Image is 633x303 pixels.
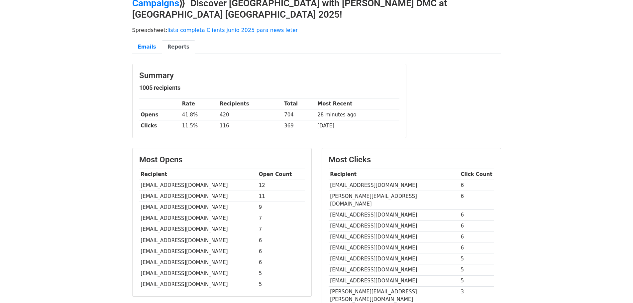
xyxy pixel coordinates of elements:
[257,268,305,279] td: 5
[600,271,633,303] div: Widget de chat
[459,191,494,210] td: 6
[459,209,494,220] td: 6
[329,209,459,220] td: [EMAIL_ADDRESS][DOMAIN_NAME]
[218,109,282,120] td: 420
[139,224,257,235] td: [EMAIL_ADDRESS][DOMAIN_NAME]
[257,279,305,290] td: 5
[459,169,494,180] th: Click Count
[459,264,494,275] td: 5
[282,109,316,120] td: 704
[459,275,494,286] td: 5
[139,202,257,213] td: [EMAIL_ADDRESS][DOMAIN_NAME]
[459,231,494,242] td: 6
[139,268,257,279] td: [EMAIL_ADDRESS][DOMAIN_NAME]
[316,98,399,109] th: Most Recent
[257,213,305,224] td: 7
[139,155,305,165] h3: Most Opens
[218,98,282,109] th: Recipients
[139,109,180,120] th: Opens
[139,213,257,224] td: [EMAIL_ADDRESS][DOMAIN_NAME]
[329,221,459,231] td: [EMAIL_ADDRESS][DOMAIN_NAME]
[316,109,399,120] td: 28 minutes ago
[316,120,399,131] td: [DATE]
[329,169,459,180] th: Recipient
[257,202,305,213] td: 9
[139,191,257,202] td: [EMAIL_ADDRESS][DOMAIN_NAME]
[139,169,257,180] th: Recipient
[459,242,494,253] td: 6
[139,235,257,246] td: [EMAIL_ADDRESS][DOMAIN_NAME]
[139,71,399,80] h3: Summary
[139,180,257,191] td: [EMAIL_ADDRESS][DOMAIN_NAME]
[257,257,305,268] td: 6
[139,84,399,91] h5: 1005 recipients
[132,40,162,54] a: Emails
[329,155,494,165] h3: Most Clicks
[459,253,494,264] td: 5
[218,120,282,131] td: 116
[139,257,257,268] td: [EMAIL_ADDRESS][DOMAIN_NAME]
[257,180,305,191] td: 12
[180,109,218,120] td: 41.8%
[180,120,218,131] td: 11.5%
[329,264,459,275] td: [EMAIL_ADDRESS][DOMAIN_NAME]
[600,271,633,303] iframe: Chat Widget
[282,98,316,109] th: Total
[257,169,305,180] th: Open Count
[162,40,195,54] a: Reports
[257,191,305,202] td: 11
[329,180,459,191] td: [EMAIL_ADDRESS][DOMAIN_NAME]
[257,224,305,235] td: 7
[257,235,305,246] td: 6
[329,275,459,286] td: [EMAIL_ADDRESS][DOMAIN_NAME]
[132,27,501,34] p: Spreadsheet:
[167,27,298,33] a: lista completa Clients junio 2025 para news leter
[139,279,257,290] td: [EMAIL_ADDRESS][DOMAIN_NAME]
[329,191,459,210] td: [PERSON_NAME][EMAIL_ADDRESS][DOMAIN_NAME]
[329,231,459,242] td: [EMAIL_ADDRESS][DOMAIN_NAME]
[139,246,257,257] td: [EMAIL_ADDRESS][DOMAIN_NAME]
[459,221,494,231] td: 6
[139,120,180,131] th: Clicks
[282,120,316,131] td: 369
[257,246,305,257] td: 6
[180,98,218,109] th: Rate
[459,180,494,191] td: 6
[329,242,459,253] td: [EMAIL_ADDRESS][DOMAIN_NAME]
[329,253,459,264] td: [EMAIL_ADDRESS][DOMAIN_NAME]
